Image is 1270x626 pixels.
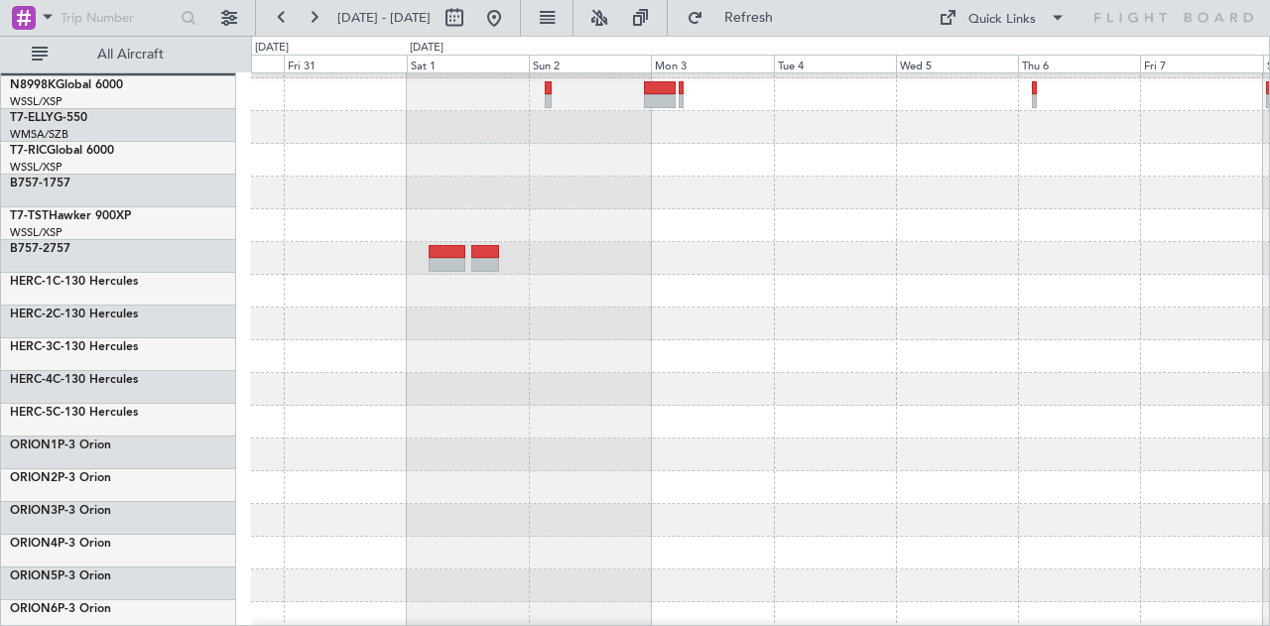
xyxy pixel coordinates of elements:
span: [DATE] - [DATE] [337,9,431,27]
a: B757-2757 [10,243,70,255]
input: Trip Number [61,3,175,33]
a: B757-1757 [10,178,70,189]
a: WSSL/XSP [10,160,63,175]
a: T7-RICGlobal 6000 [10,145,114,157]
span: ORION6 [10,603,58,615]
span: HERC-1 [10,276,53,288]
span: T7-RIC [10,145,47,157]
div: [DATE] [255,40,289,57]
span: HERC-2 [10,309,53,320]
span: B757-1 [10,178,50,189]
span: HERC-5 [10,407,53,419]
a: HERC-5C-130 Hercules [10,407,138,419]
span: B757-2 [10,243,50,255]
a: WSSL/XSP [10,94,63,109]
a: ORION6P-3 Orion [10,603,111,615]
a: ORION3P-3 Orion [10,505,111,517]
button: All Aircraft [22,39,215,70]
span: ORION5 [10,570,58,582]
a: HERC-4C-130 Hercules [10,374,138,386]
div: Fri 31 [284,55,406,72]
button: Quick Links [929,2,1076,34]
a: HERC-1C-130 Hercules [10,276,138,288]
div: Tue 4 [774,55,896,72]
a: T7-TSTHawker 900XP [10,210,131,222]
a: WMSA/SZB [10,127,68,142]
a: HERC-2C-130 Hercules [10,309,138,320]
a: ORION5P-3 Orion [10,570,111,582]
span: HERC-3 [10,341,53,353]
div: Fri 7 [1140,55,1262,72]
div: [DATE] [410,40,444,57]
span: All Aircraft [52,48,209,62]
div: Mon 3 [651,55,773,72]
a: WSSL/XSP [10,225,63,240]
span: N8998K [10,79,56,91]
div: Sun 2 [529,55,651,72]
span: ORION1 [10,439,58,451]
a: ORION2P-3 Orion [10,472,111,484]
div: Sat 1 [407,55,529,72]
span: HERC-4 [10,374,53,386]
div: Wed 5 [896,55,1018,72]
span: Refresh [707,11,791,25]
div: Quick Links [968,10,1036,30]
span: ORION3 [10,505,58,517]
a: T7-ELLYG-550 [10,112,87,124]
button: Refresh [678,2,797,34]
span: ORION4 [10,538,58,550]
span: T7-ELLY [10,112,54,124]
a: HERC-3C-130 Hercules [10,341,138,353]
a: ORION4P-3 Orion [10,538,111,550]
span: T7-TST [10,210,49,222]
div: Thu 6 [1018,55,1140,72]
a: ORION1P-3 Orion [10,439,111,451]
span: ORION2 [10,472,58,484]
a: N8998KGlobal 6000 [10,79,123,91]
